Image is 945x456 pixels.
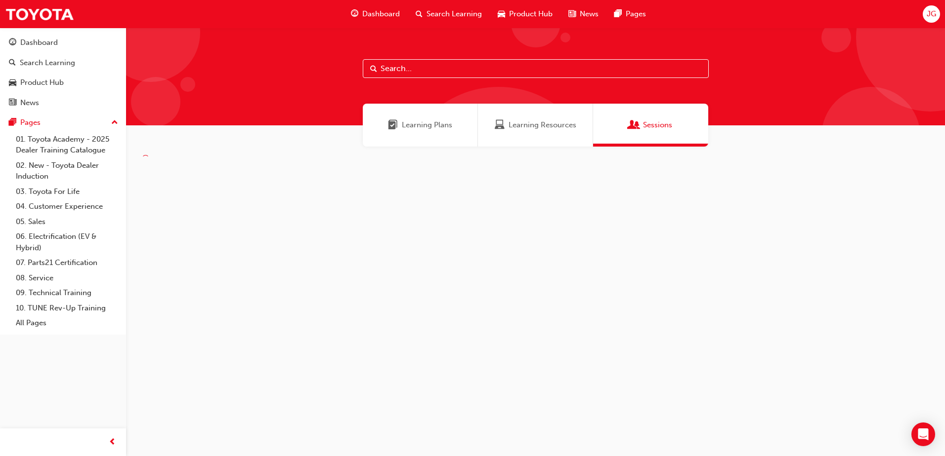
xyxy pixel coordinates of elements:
[911,422,935,446] div: Open Intercom Messenger
[12,184,122,199] a: 03. Toyota For Life
[12,270,122,286] a: 08. Service
[388,119,398,131] span: Learning Plans
[509,119,576,131] span: Learning Resources
[568,8,576,20] span: news-icon
[4,34,122,52] a: Dashboard
[5,3,74,25] img: Trak
[427,8,482,20] span: Search Learning
[20,57,75,69] div: Search Learning
[402,119,452,131] span: Learning Plans
[9,118,16,127] span: pages-icon
[12,132,122,158] a: 01. Toyota Academy - 2025 Dealer Training Catalogue
[416,8,423,20] span: search-icon
[580,8,599,20] span: News
[509,8,553,20] span: Product Hub
[12,214,122,229] a: 05. Sales
[606,4,654,24] a: pages-iconPages
[20,37,58,48] div: Dashboard
[614,8,622,20] span: pages-icon
[109,436,116,449] span: prev-icon
[4,32,122,114] button: DashboardSearch LearningProduct HubNews
[12,255,122,270] a: 07. Parts21 Certification
[20,117,41,128] div: Pages
[593,104,708,147] a: SessionsSessions
[923,5,940,23] button: JG
[4,114,122,132] button: Pages
[9,78,16,87] span: car-icon
[9,99,16,108] span: news-icon
[12,315,122,331] a: All Pages
[351,8,358,20] span: guage-icon
[408,4,490,24] a: search-iconSearch Learning
[12,158,122,184] a: 02. New - Toyota Dealer Induction
[12,301,122,316] a: 10. TUNE Rev-Up Training
[478,104,593,147] a: Learning ResourcesLearning Resources
[9,59,16,68] span: search-icon
[626,8,646,20] span: Pages
[927,8,936,20] span: JG
[362,8,400,20] span: Dashboard
[629,119,639,131] span: Sessions
[643,119,672,131] span: Sessions
[9,38,16,47] span: guage-icon
[363,59,709,78] input: Search...
[20,97,39,109] div: News
[4,94,122,112] a: News
[490,4,560,24] a: car-iconProduct Hub
[12,229,122,255] a: 06. Electrification (EV & Hybrid)
[560,4,606,24] a: news-iconNews
[111,116,118,129] span: up-icon
[343,4,408,24] a: guage-iconDashboard
[4,74,122,92] a: Product Hub
[4,54,122,72] a: Search Learning
[363,104,478,147] a: Learning PlansLearning Plans
[495,119,505,131] span: Learning Resources
[498,8,505,20] span: car-icon
[20,77,64,88] div: Product Hub
[12,199,122,214] a: 04. Customer Experience
[12,285,122,301] a: 09. Technical Training
[370,63,377,75] span: Search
